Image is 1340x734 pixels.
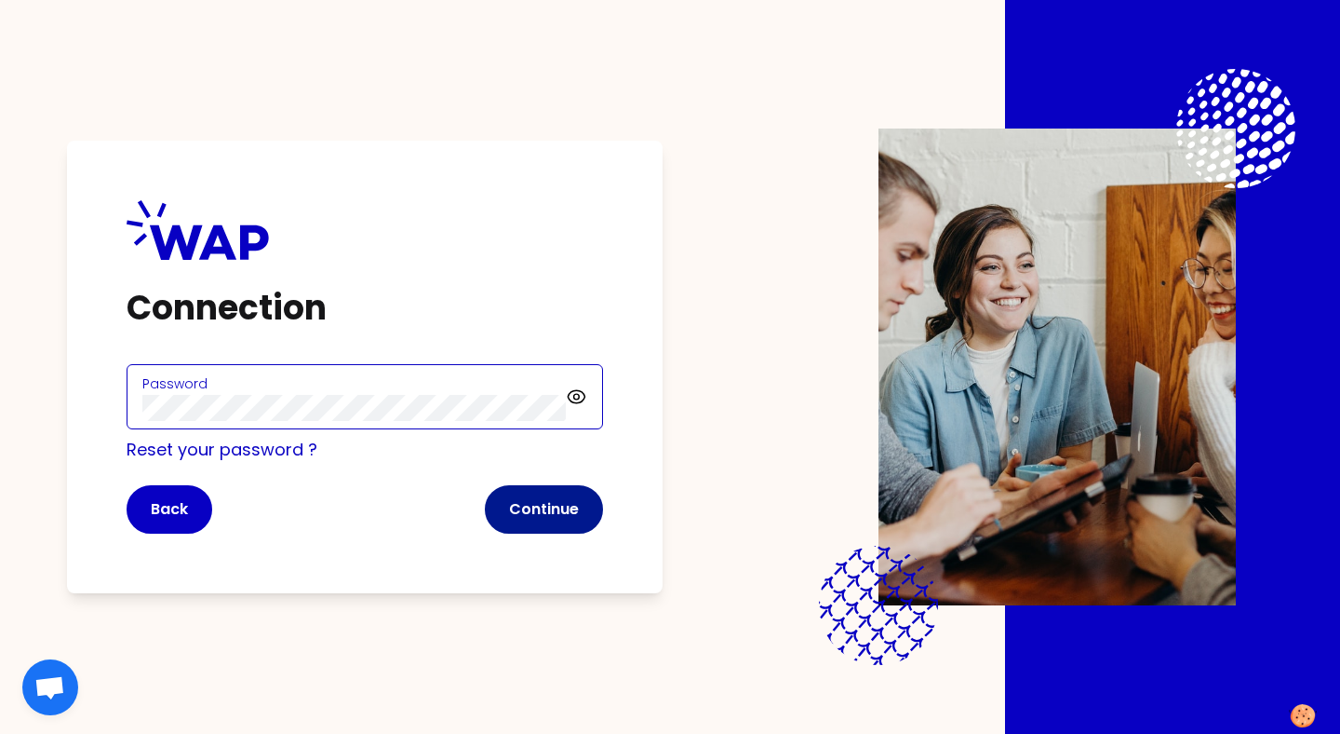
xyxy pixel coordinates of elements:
img: Description [878,129,1236,605]
button: Back [127,485,212,534]
div: Open chat [22,659,78,715]
a: Reset your password ? [127,438,317,461]
button: Continue [485,485,603,534]
label: Password [142,374,208,393]
h1: Connection [127,290,603,327]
